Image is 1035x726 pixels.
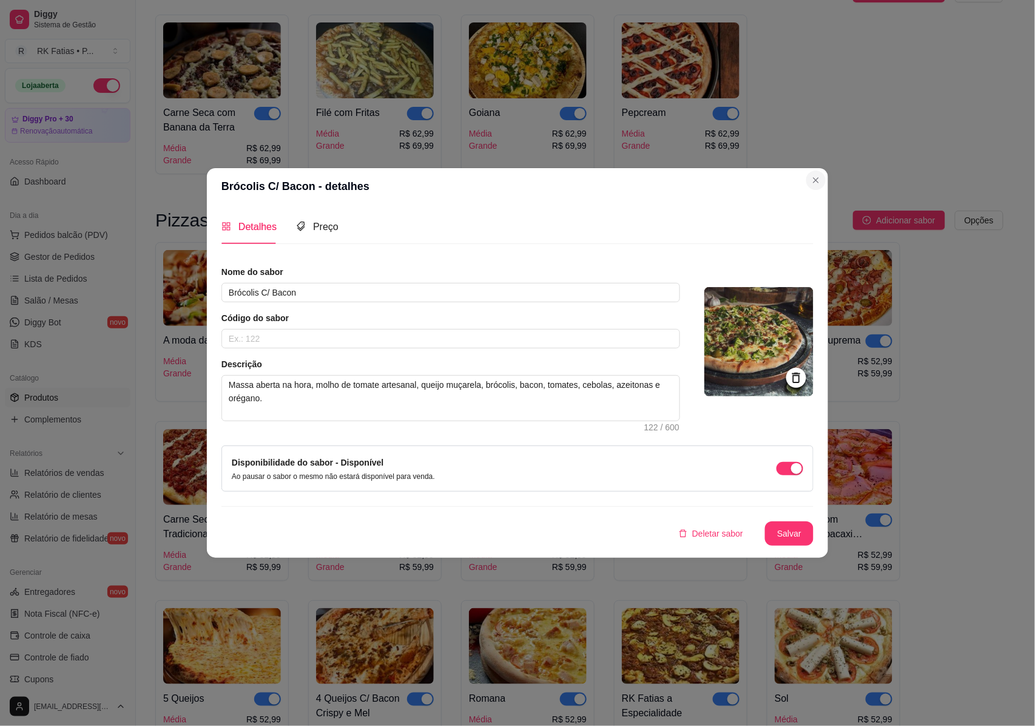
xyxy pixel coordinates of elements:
[238,222,277,232] span: Detalhes
[221,283,680,302] input: Ex.: Calabresa acebolada
[221,266,680,278] article: Nome do sabor
[669,521,753,546] button: deleteDeletar sabor
[704,287,814,396] img: logo da loja
[765,521,814,546] button: Salvar
[679,529,687,538] span: delete
[221,358,680,370] article: Descrição
[221,329,680,348] input: Ex.: 122
[232,458,383,467] label: Disponibilidade do sabor - Disponível
[232,472,435,481] p: Ao pausar o sabor o mesmo não estará disponível para venda.
[222,376,679,421] textarea: Massa aberta na hora, molho de tomate artesanal, queijo muçarela, brócolis, bacon, tomates, cebol...
[313,222,339,232] span: Preço
[221,222,231,231] span: appstore
[207,168,828,205] header: Brócolis C/ Bacon - detalhes
[221,312,680,324] article: Código do sabor
[806,171,826,190] button: Close
[296,222,306,231] span: tags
